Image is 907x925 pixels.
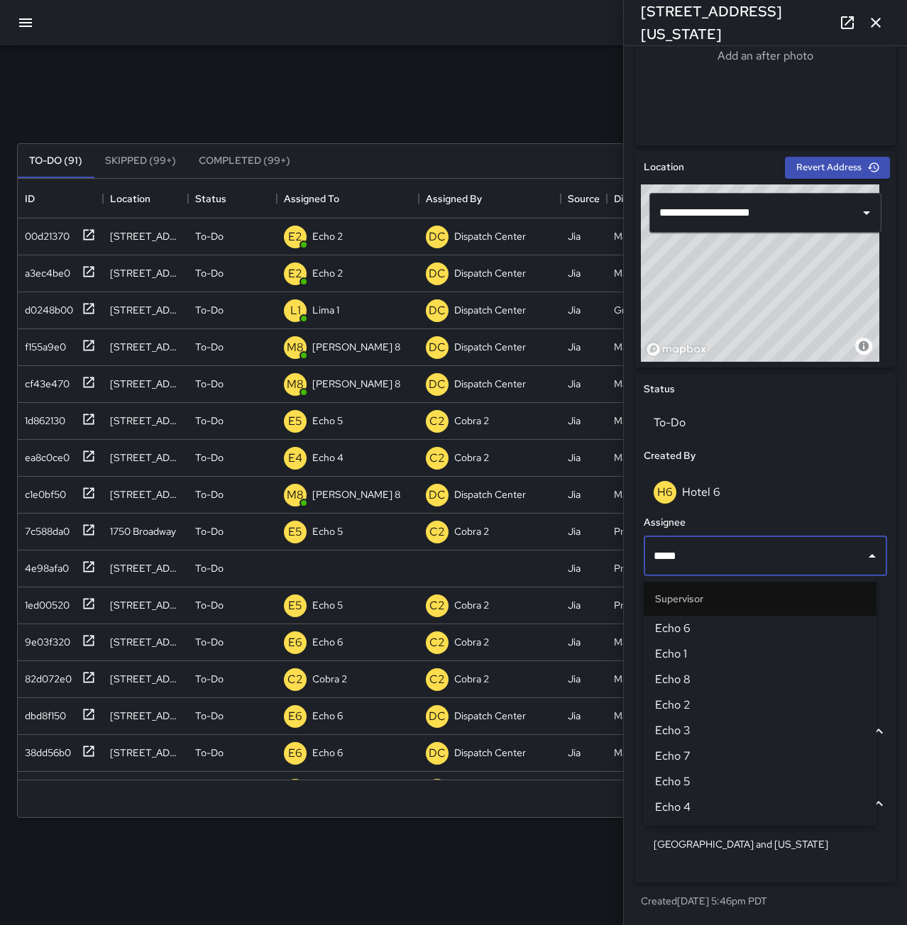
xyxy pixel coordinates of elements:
div: Jia [568,709,581,723]
p: To-Do [195,266,224,280]
div: ea8c0ce0 [19,445,70,465]
p: Dispatch Center [454,303,526,317]
p: Cobra 2 [312,672,347,686]
p: Echo 6 [312,746,343,760]
p: E6 [288,634,302,651]
p: Echo 6 [312,635,343,649]
div: Jia [568,524,581,538]
div: 1701 Broadway [110,340,181,354]
div: Jia [568,487,581,502]
p: M8 [287,339,304,356]
div: 1900 Telegraph Avenue [110,229,181,243]
div: Maintenance [614,672,671,686]
p: Echo 5 [312,524,343,538]
div: Source [568,179,600,218]
div: 1737 Broadway [110,377,181,391]
p: M8 [287,487,304,504]
div: ID [25,179,35,218]
p: DC [429,228,446,245]
div: Assigned By [419,179,561,218]
p: To-Do [195,598,224,612]
span: Echo 1 [655,646,865,663]
p: Dispatch Center [454,377,526,391]
div: 331 17th Street [110,266,181,280]
div: 1d862130 [19,408,65,428]
p: To-Do [195,524,224,538]
div: Maintenance [614,746,671,760]
p: [PERSON_NAME] 8 [312,487,400,502]
div: Assigned By [426,179,482,218]
div: Source [561,179,607,218]
p: E6 [288,745,302,762]
span: Echo 5 [655,773,865,790]
div: dbd8f150 [19,703,66,723]
p: C2 [429,413,445,430]
div: 1501 Broadway [110,487,181,502]
p: E2 [288,228,302,245]
p: DC [429,302,446,319]
div: Maintenance [614,266,671,280]
p: Echo 2 [312,266,343,280]
p: E6 [288,708,302,725]
div: 9e03f320 [19,629,70,649]
p: DC [429,745,446,762]
div: Assigned To [284,179,339,218]
p: To-Do [195,303,224,317]
p: E5 [288,413,302,430]
div: Jia [568,561,581,575]
div: Pressure Washing [614,524,688,538]
p: Dispatch Center [454,229,526,243]
div: cf43e470 [19,371,70,391]
div: Maintenance [614,414,671,428]
div: 1437 Franklin Street [110,598,181,612]
div: 1ed00520 [19,592,70,612]
p: To-Do [195,377,224,391]
p: To-Do [195,709,224,723]
div: Location [103,179,188,218]
p: M8 [287,376,304,393]
p: Echo 5 [312,414,343,428]
div: Assigned To [277,179,419,218]
div: c1e0bf50 [19,482,66,502]
p: To-Do [195,746,224,760]
p: Cobra 2 [454,524,489,538]
div: a3ec4be0 [19,260,70,280]
div: Jia [568,266,581,280]
p: Lima 1 [312,303,339,317]
p: To-Do [195,487,224,502]
p: DC [429,265,446,282]
p: [PERSON_NAME] 8 [312,340,400,354]
div: Jia [568,450,581,465]
div: Maintenance [614,229,671,243]
span: Echo 8 [655,671,865,688]
div: Jia [568,303,581,317]
div: 00d21370 [19,223,70,243]
div: Maintenance [614,487,671,502]
div: Jia [568,414,581,428]
p: Dispatch Center [454,340,526,354]
div: 387 17th Street [110,450,181,465]
p: L1 [290,302,301,319]
p: Cobra 2 [454,672,489,686]
div: 38dd56b0 [19,740,71,760]
p: DC [429,708,446,725]
span: Echo 3 [655,722,865,739]
span: Echo 2 [655,697,865,714]
button: Skipped (99+) [94,144,187,178]
p: Dispatch Center [454,746,526,760]
div: Maintenance [614,340,671,354]
div: 7c588da0 [19,519,70,538]
div: 1500 Broadway [110,672,181,686]
div: d0248b00 [19,297,73,317]
p: Dispatch Center [454,487,526,502]
p: Cobra 2 [454,635,489,649]
div: f155a9e0 [19,334,66,354]
p: C2 [429,524,445,541]
p: To-Do [195,414,224,428]
div: Jia [568,746,581,760]
li: Supervisor [644,582,876,616]
p: C2 [429,671,445,688]
span: Echo 6 [655,620,865,637]
div: Maintenance [614,450,671,465]
div: 2d651800 [19,777,69,797]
